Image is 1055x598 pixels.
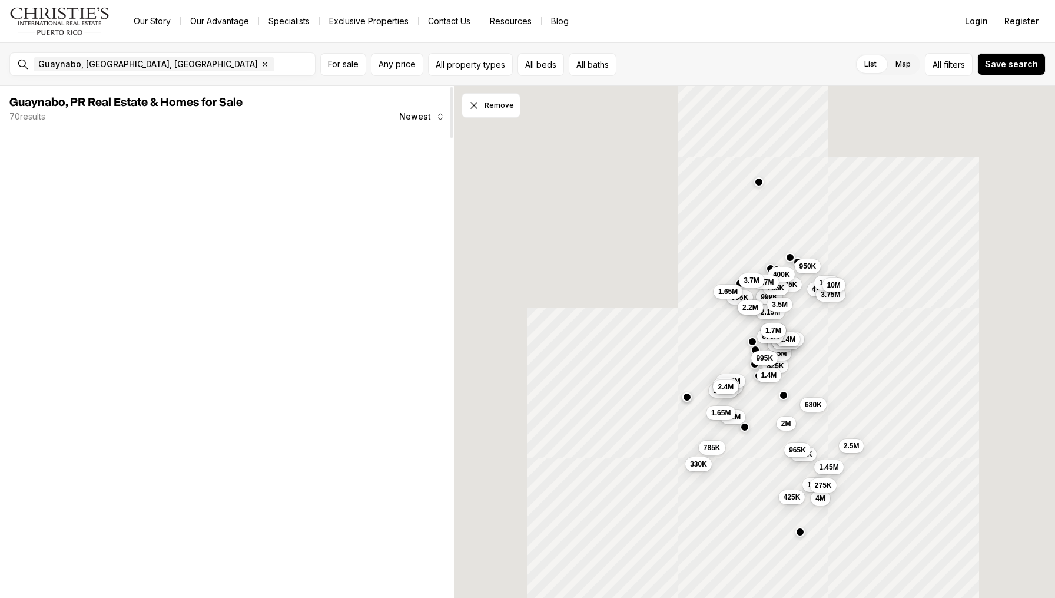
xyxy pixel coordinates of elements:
label: Map [886,54,920,75]
button: 1.88M [709,384,738,398]
span: 2.15M [761,308,780,317]
button: Newest [392,105,452,128]
span: 1.65M [711,408,731,418]
button: 330K [685,457,712,471]
span: Newest [399,112,431,121]
span: All [933,58,941,71]
span: 3.75M [821,290,840,299]
button: 2M [777,417,796,431]
span: 965K [789,445,806,455]
button: 10M [822,278,845,292]
span: 1.65M [718,287,738,296]
button: 1.7M [761,323,786,338]
button: Contact Us [419,13,480,29]
button: Allfilters [925,53,973,76]
span: 875K [762,332,779,341]
span: For sale [328,60,359,69]
span: 955K [731,293,748,302]
button: 400K [768,267,795,282]
span: 3.5M [772,300,788,309]
button: 3.5M [767,298,792,312]
button: 755K [763,281,789,295]
span: 330K [690,460,707,469]
span: Guaynabo, [GEOGRAPHIC_DATA], [GEOGRAPHIC_DATA] [38,60,258,69]
button: 785K [699,441,725,455]
span: 1.7M [758,277,774,287]
button: For sale [320,53,366,76]
a: Exclusive Properties [320,13,418,29]
span: filters [944,58,965,71]
span: 2.2M [742,303,758,312]
button: 995K [751,351,778,365]
button: 2.4M [775,332,801,346]
button: All beds [517,53,564,76]
button: Login [958,9,995,33]
button: 3.75M [816,288,845,302]
span: 680K [805,400,822,409]
button: 2.2M [738,300,763,315]
span: 2.5M [771,349,787,358]
span: 2M [781,419,791,428]
span: Any price [379,60,416,69]
button: 2.5M [767,346,792,361]
button: 1.65M [714,285,742,299]
a: Blog [542,13,578,29]
span: 400K [773,270,790,279]
button: 470K [807,282,834,296]
button: 680K [800,398,827,412]
button: 1.5M [814,276,840,290]
a: Resources [480,13,541,29]
button: Dismiss drawing [462,93,520,118]
span: 1.15M [721,376,740,386]
p: 70 results [9,112,45,121]
span: 470K [812,285,829,294]
span: 785K [704,443,721,452]
button: All property types [428,53,513,76]
button: 275K [810,478,837,493]
span: 1.5M [807,480,823,490]
button: 1.15M [716,374,745,388]
span: Save search [985,60,1038,69]
a: Our Advantage [181,13,258,29]
span: 3.7M [744,276,759,285]
span: 1.45M [819,462,838,472]
button: 1.45M [814,460,843,474]
span: Guaynabo, PR Real Estate & Homes for Sale [9,97,243,108]
span: 425K [784,493,801,502]
button: 955K [726,290,753,305]
span: Login [965,16,988,26]
button: Register [997,9,1046,33]
button: 2.15M [756,305,785,319]
span: 825K [767,361,784,371]
button: 1.7M [754,275,779,289]
span: Register [1004,16,1039,26]
span: 2.4M [718,382,734,392]
button: 4M [811,491,830,506]
span: 995K [756,353,773,363]
a: Our Story [124,13,180,29]
button: 825K [762,359,789,373]
button: 999K [756,290,782,304]
span: 1.5M [819,278,835,288]
button: 1.4M [757,368,782,382]
button: 2.5M [839,439,864,453]
img: logo [9,7,110,35]
button: 3.9M [713,378,738,392]
span: 950K [799,262,817,271]
button: 525K [776,277,802,292]
button: 425K [779,490,805,504]
button: 875K [757,329,784,343]
span: 755K [768,283,785,293]
button: 1.65M [706,406,735,420]
span: 525K [781,280,798,289]
span: 999K [761,292,778,302]
button: 3.7M [739,273,764,288]
button: 1.5M [802,478,828,492]
span: 275K [815,481,832,490]
button: 650K [768,338,794,352]
a: Specialists [259,13,319,29]
button: Any price [371,53,423,76]
label: List [855,54,886,75]
span: 1.7M [765,326,781,335]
